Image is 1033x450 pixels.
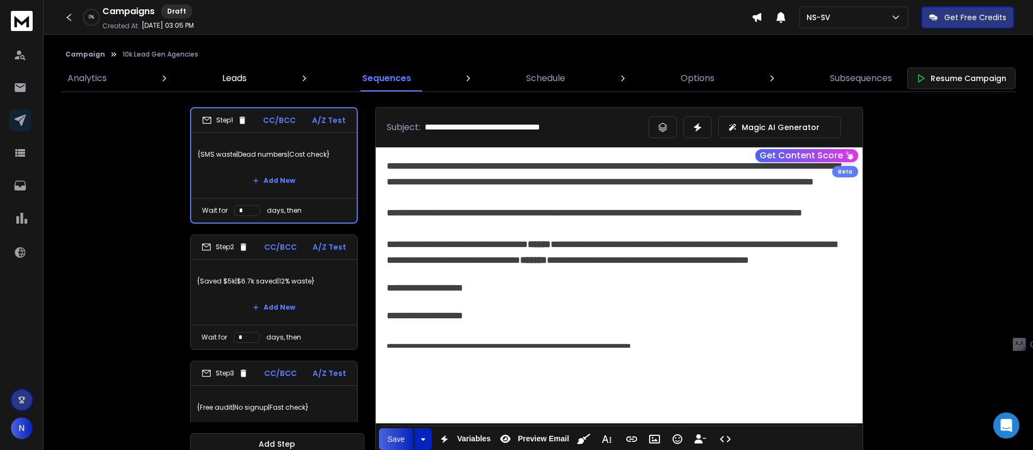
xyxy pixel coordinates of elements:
[216,65,253,91] a: Leads
[667,428,688,450] button: Emoticons
[142,21,194,30] p: [DATE] 03:05 PM
[11,417,33,439] button: N
[68,72,107,85] p: Analytics
[313,368,346,379] p: A/Z Test
[264,368,297,379] p: CC/BCC
[89,14,94,21] p: 0 %
[198,139,350,170] p: {SMS waste|Dead numbers|Cost check}
[197,392,351,423] p: {Free audit|No signup|Fast check}
[201,242,248,252] div: Step 2
[526,72,565,85] p: Schedule
[312,115,346,126] p: A/Z Test
[11,11,33,31] img: logo
[123,50,198,59] p: 10k Lead Gen Agencies
[596,428,617,450] button: More Text
[690,428,711,450] button: Insert Unsubscribe Link
[434,428,493,450] button: Variables
[944,12,1006,23] p: Get Free Credits
[681,72,714,85] p: Options
[674,65,721,91] a: Options
[222,72,247,85] p: Leads
[921,7,1014,28] button: Get Free Credits
[190,107,358,224] li: Step1CC/BCCA/Z Test{SMS waste|Dead numbers|Cost check}Add NewWait fordays, then
[573,428,594,450] button: Clean HTML
[202,206,228,215] p: Wait for
[455,434,493,443] span: Variables
[102,5,155,18] h1: Campaigns
[356,65,418,91] a: Sequences
[379,428,414,450] button: Save
[907,67,1016,89] button: Resume Campaign
[201,333,227,342] p: Wait for
[61,65,113,91] a: Analytics
[755,149,858,162] button: Get Content Score
[823,65,898,91] a: Subsequences
[102,22,139,30] p: Created At:
[644,428,665,450] button: Insert Image (Ctrl+P)
[201,368,248,378] div: Step 3
[266,333,301,342] p: days, then
[197,266,351,297] p: {Saved $5k|$6.7k saved|12% waste}
[267,206,302,215] p: days, then
[263,115,296,126] p: CC/BCC
[516,434,571,443] span: Preview Email
[244,297,304,318] button: Add New
[806,12,835,23] p: NS-SV
[495,428,571,450] button: Preview Email
[202,115,247,125] div: Step 1
[244,170,304,192] button: Add New
[362,72,411,85] p: Sequences
[742,122,820,133] p: Magic AI Generator
[718,116,841,138] button: Magic AI Generator
[519,65,572,91] a: Schedule
[830,72,892,85] p: Subsequences
[65,50,105,59] button: Campaign
[832,166,858,177] div: Beta
[161,4,192,19] div: Draft
[621,428,642,450] button: Insert Link (Ctrl+K)
[387,121,420,134] p: Subject:
[993,412,1019,439] div: Open Intercom Messenger
[190,235,358,350] li: Step2CC/BCCA/Z Test{Saved $5k|$6.7k saved|12% waste}Add NewWait fordays, then
[264,242,297,252] p: CC/BCC
[715,428,736,450] button: Code View
[313,242,346,252] p: A/Z Test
